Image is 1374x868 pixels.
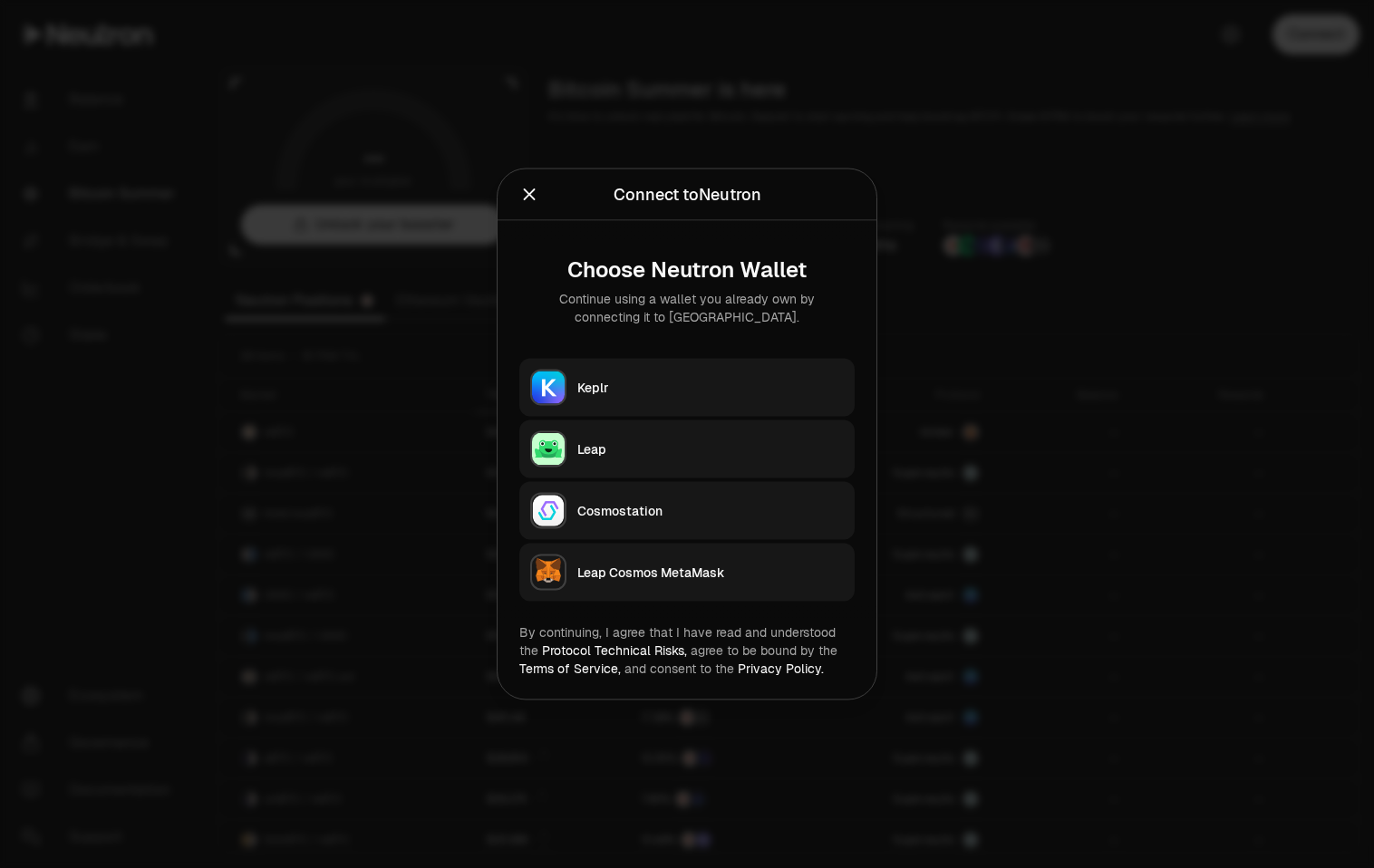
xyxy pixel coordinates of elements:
[577,502,844,520] div: Cosmostation
[519,661,621,677] a: Terms of Service,
[532,495,565,527] img: Cosmostation
[519,420,855,478] button: LeapLeap
[738,661,824,677] a: Privacy Policy.
[519,359,855,417] button: KeplrKeplr
[534,290,840,326] div: Continue using a wallet you already own by connecting it to [GEOGRAPHIC_DATA].
[519,544,855,602] button: Leap Cosmos MetaMaskLeap Cosmos MetaMask
[519,182,539,207] button: Close
[532,433,565,466] img: Leap
[542,642,687,659] a: Protocol Technical Risks,
[577,564,844,582] div: Leap Cosmos MetaMask
[577,440,844,458] div: Leap
[519,623,855,678] div: By continuing, I agree that I have read and understood the agree to be bound by the and consent t...
[614,182,761,207] div: Connect to Neutron
[532,556,565,589] img: Leap Cosmos MetaMask
[534,257,840,283] div: Choose Neutron Wallet
[532,371,565,404] img: Keplr
[577,379,844,397] div: Keplr
[519,482,855,540] button: CosmostationCosmostation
